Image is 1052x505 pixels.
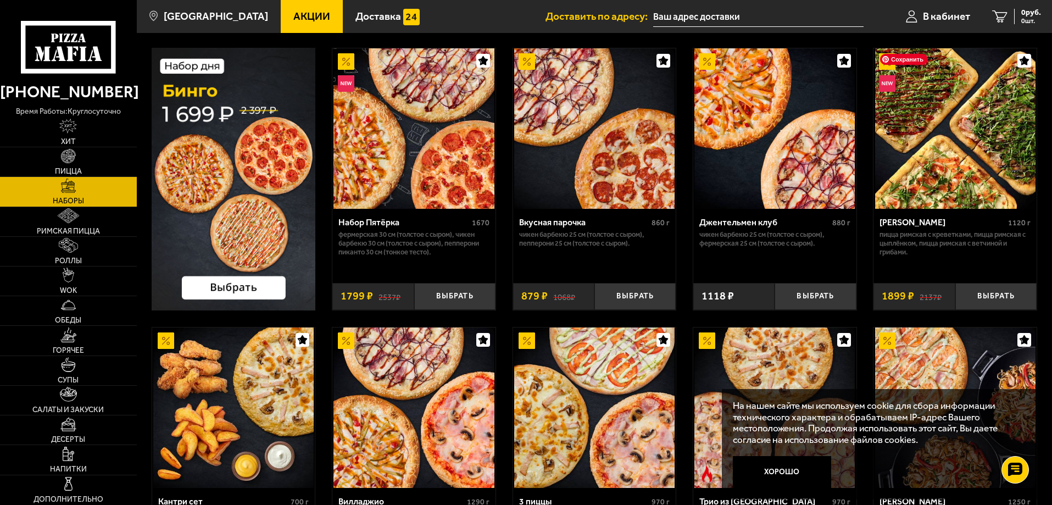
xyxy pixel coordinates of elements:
[699,466,715,482] img: Острое блюдо
[55,168,82,175] span: Пицца
[61,138,76,146] span: Хит
[158,332,174,349] img: Акционный
[53,197,84,205] span: Наборы
[879,53,895,70] img: Акционный
[694,328,855,488] img: Трио из Рио
[880,230,1031,257] p: Пицца Римская с креветками, Пицца Римская с цыплёнком, Пицца Римская с ветчиной и грибами.
[414,283,496,310] button: Выбрать
[355,11,401,21] span: Доставка
[694,48,855,209] img: Джентельмен клуб
[955,283,1037,310] button: Выбрать
[1021,9,1041,16] span: 0 руб.
[1008,218,1031,227] span: 1120 г
[472,218,489,227] span: 1670
[653,7,864,27] input: Ваш адрес доставки
[53,347,84,354] span: Горячее
[153,328,314,488] img: Кантри сет
[333,328,494,488] img: Вилладжио
[880,54,928,65] span: Сохранить
[594,283,676,310] button: Выбрать
[55,317,81,324] span: Обеды
[699,217,830,227] div: Джентельмен клуб
[58,376,79,384] span: Супы
[923,11,970,21] span: В кабинет
[519,217,649,227] div: Вкусная парочка
[152,328,315,488] a: АкционныйКантри сет
[699,230,850,248] p: Чикен Барбекю 25 см (толстое с сыром), Фермерская 25 см (толстое с сыром).
[775,283,856,310] button: Выбрать
[513,328,676,488] a: Акционный3 пиццы
[293,11,330,21] span: Акции
[832,218,850,227] span: 880 г
[51,436,85,443] span: Десерты
[652,218,670,227] span: 860 г
[338,230,489,257] p: Фермерская 30 см (толстое с сыром), Чикен Барбекю 30 см (толстое с сыром), Пепперони Пиканто 30 с...
[519,230,670,248] p: Чикен Барбекю 25 см (толстое с сыром), Пепперони 25 см (толстое с сыром).
[880,217,1005,227] div: [PERSON_NAME]
[338,332,354,349] img: Акционный
[55,257,82,265] span: Роллы
[879,332,895,349] img: Акционный
[513,48,676,209] a: АкционныйВкусная парочка
[34,496,103,503] span: Дополнительно
[920,291,942,302] s: 2137 ₽
[403,9,420,25] img: 15daf4d41897b9f0e9f617042186c801.svg
[546,11,653,21] span: Доставить по адресу:
[699,53,715,70] img: Акционный
[32,406,104,414] span: Салаты и закуски
[693,48,856,209] a: АкционныйДжентельмен клуб
[873,328,1037,488] a: АкционныйВилла Капри
[875,328,1036,488] img: Вилла Капри
[37,227,100,235] span: Римская пицца
[873,48,1037,209] a: АкционныйНовинкаМама Миа
[519,53,535,70] img: Акционный
[553,291,575,302] s: 1068 ₽
[50,465,87,473] span: Напитки
[338,217,469,227] div: Набор Пятёрка
[733,400,1020,446] p: На нашем сайте мы используем cookie для сбора информации технического характера и обрабатываем IP...
[60,287,77,295] span: WOK
[1021,18,1041,24] span: 0 шт.
[693,328,856,488] a: АкционныйОстрое блюдоТрио из Рио
[514,48,675,209] img: Вкусная парочка
[875,48,1036,209] img: Мама Миа
[699,332,715,349] img: Акционный
[879,75,895,92] img: Новинка
[338,53,354,70] img: Акционный
[333,48,494,209] img: Набор Пятёрка
[514,328,675,488] img: 3 пиццы
[332,328,496,488] a: АкционныйВилладжио
[338,75,354,92] img: Новинка
[521,291,548,302] span: 879 ₽
[379,291,400,302] s: 2537 ₽
[332,48,496,209] a: АкционныйНовинкаНабор Пятёрка
[702,291,734,302] span: 1118 ₽
[733,456,832,489] button: Хорошо
[341,291,373,302] span: 1799 ₽
[519,332,535,349] img: Акционный
[882,291,914,302] span: 1899 ₽
[164,11,268,21] span: [GEOGRAPHIC_DATA]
